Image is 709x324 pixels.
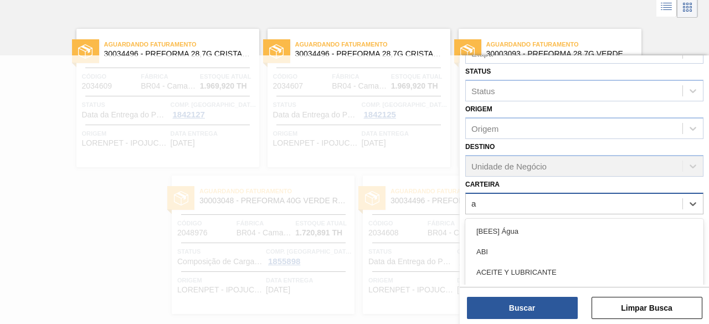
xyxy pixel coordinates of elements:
[465,241,703,262] div: ABI
[104,50,250,58] span: 30034496 - PREFORMA 28,7G CRISTAL 60% REC
[465,282,703,303] div: Açúcar
[465,68,491,75] label: Status
[465,221,703,241] div: [BEES] Água
[450,29,641,167] a: statusAguardando Faturamento30003093 - PREFORMA 28,7G VERDE RECICLADACódigo2034611FábricaBR04 - C...
[465,181,500,188] label: Carteira
[465,262,703,282] div: ACEITE Y LUBRICANTE
[465,143,495,151] label: Destino
[68,29,259,167] a: statusAguardando Faturamento30034496 - PREFORMA 28,7G CRISTAL 60% RECCódigo2034609FábricaBR04 - C...
[486,39,641,50] span: Aguardando Faturamento
[465,218,499,226] label: Material
[78,44,93,59] img: status
[259,29,450,167] a: statusAguardando Faturamento30034496 - PREFORMA 28,7G CRISTAL 60% RECCódigo2034607FábricaBR04 - C...
[471,124,499,133] div: Origem
[460,44,475,59] img: status
[295,50,441,58] span: 30034496 - PREFORMA 28,7G CRISTAL 60% REC
[269,44,284,59] img: status
[471,86,495,96] div: Status
[486,50,633,58] span: 30003093 - PREFORMA 28,7G VERDE RECICLADA
[104,39,259,50] span: Aguardando Faturamento
[465,105,492,113] label: Origem
[295,39,450,50] span: Aguardando Faturamento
